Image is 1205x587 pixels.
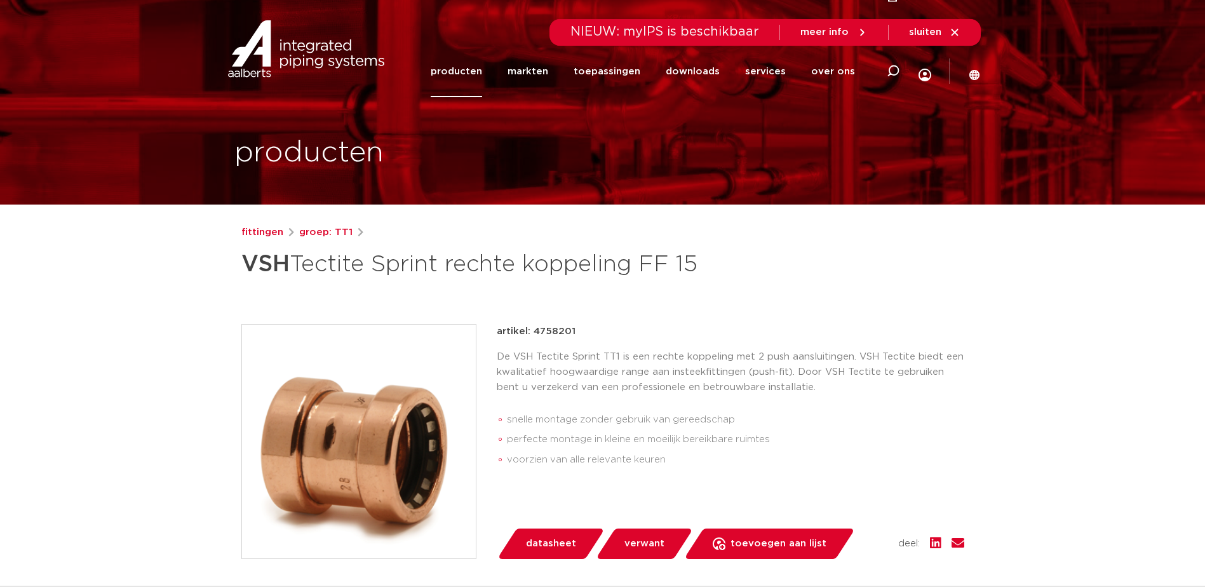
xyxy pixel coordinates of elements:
a: verwant [595,529,693,559]
img: Product Image for VSH Tectite Sprint rechte koppeling FF 15 [242,325,476,558]
span: verwant [624,534,664,554]
p: artikel: 4758201 [497,324,576,339]
nav: Menu [431,46,855,97]
div: my IPS [919,42,931,101]
a: toepassingen [574,46,640,97]
span: datasheet [526,534,576,554]
a: services [745,46,786,97]
li: snelle montage zonder gebruik van gereedschap [507,410,964,430]
a: markten [508,46,548,97]
strong: VSH [241,253,290,276]
p: De VSH Tectite Sprint TT1 is een rechte koppeling met 2 push aansluitingen. VSH Tectite biedt een... [497,349,964,395]
span: toevoegen aan lijst [730,534,826,554]
span: NIEUW: myIPS is beschikbaar [570,25,759,38]
li: voorzien van alle relevante keuren [507,450,964,470]
a: producten [431,46,482,97]
a: downloads [666,46,720,97]
h1: Tectite Sprint rechte koppeling FF 15 [241,245,718,283]
h1: producten [234,133,384,173]
span: meer info [800,27,849,37]
span: sluiten [909,27,941,37]
a: sluiten [909,27,960,38]
a: meer info [800,27,868,38]
a: over ons [811,46,855,97]
li: perfecte montage in kleine en moeilijk bereikbare ruimtes [507,429,964,450]
a: datasheet [497,529,605,559]
a: groep: TT1 [299,225,353,240]
a: fittingen [241,225,283,240]
span: deel: [898,536,920,551]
